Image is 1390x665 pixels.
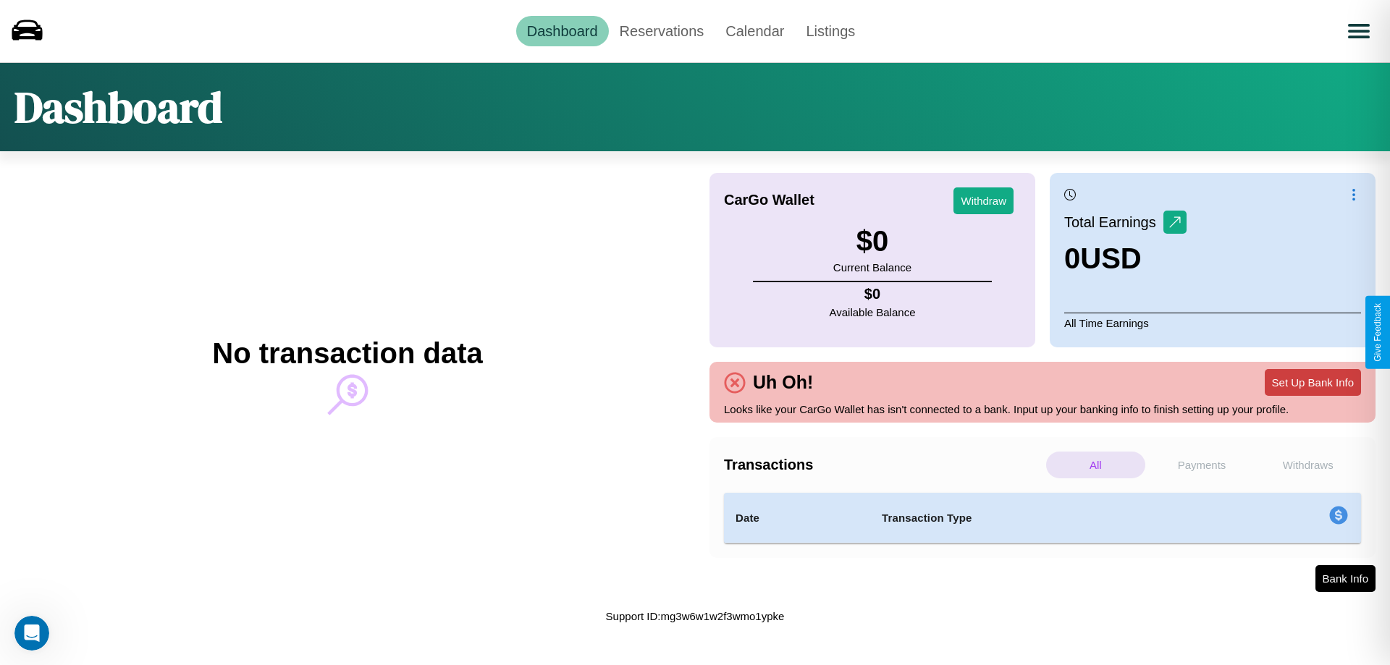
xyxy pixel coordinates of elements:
[1258,452,1357,478] p: Withdraws
[830,302,916,322] p: Available Balance
[833,225,911,258] h3: $ 0
[724,399,1361,419] p: Looks like your CarGo Wallet has isn't connected to a bank. Input up your banking info to finish ...
[606,606,785,626] p: Support ID: mg3w6w1w2f3wmo1ypke
[724,457,1042,473] h4: Transactions
[795,16,866,46] a: Listings
[609,16,715,46] a: Reservations
[1315,565,1376,592] button: Bank Info
[953,187,1014,214] button: Withdraw
[715,16,795,46] a: Calendar
[882,509,1210,527] h4: Transaction Type
[1373,303,1383,362] div: Give Feedback
[1339,11,1379,51] button: Open menu
[1064,209,1163,235] p: Total Earnings
[212,337,482,370] h2: No transaction data
[1265,369,1361,396] button: Set Up Bank Info
[516,16,609,46] a: Dashboard
[736,509,859,527] h4: Date
[724,493,1361,543] table: simple table
[1064,242,1187,275] h3: 0 USD
[1046,452,1145,478] p: All
[833,258,911,277] p: Current Balance
[724,192,814,208] h4: CarGo Wallet
[14,616,49,651] iframe: Intercom live chat
[830,286,916,302] h4: $ 0
[746,372,820,393] h4: Uh Oh!
[14,77,222,137] h1: Dashboard
[1064,313,1361,333] p: All Time Earnings
[1153,452,1252,478] p: Payments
